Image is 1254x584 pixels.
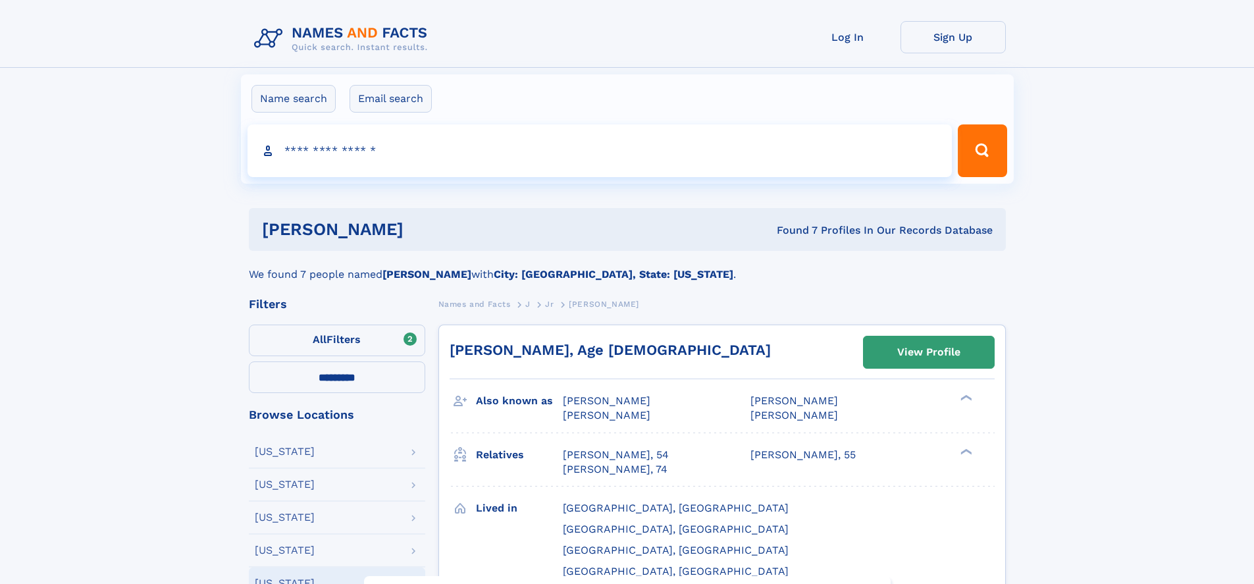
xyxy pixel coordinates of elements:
[563,544,789,556] span: [GEOGRAPHIC_DATA], [GEOGRAPHIC_DATA]
[249,409,425,421] div: Browse Locations
[957,394,973,402] div: ❯
[795,21,901,53] a: Log In
[750,394,838,407] span: [PERSON_NAME]
[563,462,667,477] a: [PERSON_NAME], 74
[957,447,973,456] div: ❯
[313,333,327,346] span: All
[864,336,994,368] a: View Profile
[350,85,432,113] label: Email search
[750,409,838,421] span: [PERSON_NAME]
[563,523,789,535] span: [GEOGRAPHIC_DATA], [GEOGRAPHIC_DATA]
[255,479,315,490] div: [US_STATE]
[255,545,315,556] div: [US_STATE]
[476,390,563,412] h3: Also known as
[897,337,960,367] div: View Profile
[750,448,856,462] a: [PERSON_NAME], 55
[563,448,669,462] a: [PERSON_NAME], 54
[450,342,771,358] a: [PERSON_NAME], Age [DEMOGRAPHIC_DATA]
[249,298,425,310] div: Filters
[494,268,733,280] b: City: [GEOGRAPHIC_DATA], State: [US_STATE]
[545,296,554,312] a: Jr
[569,300,639,309] span: [PERSON_NAME]
[438,296,511,312] a: Names and Facts
[563,502,789,514] span: [GEOGRAPHIC_DATA], [GEOGRAPHIC_DATA]
[248,124,953,177] input: search input
[545,300,554,309] span: Jr
[249,21,438,57] img: Logo Names and Facts
[958,124,1006,177] button: Search Button
[901,21,1006,53] a: Sign Up
[563,565,789,577] span: [GEOGRAPHIC_DATA], [GEOGRAPHIC_DATA]
[476,497,563,519] h3: Lived in
[382,268,471,280] b: [PERSON_NAME]
[563,394,650,407] span: [PERSON_NAME]
[476,444,563,466] h3: Relatives
[255,512,315,523] div: [US_STATE]
[262,221,590,238] h1: [PERSON_NAME]
[563,409,650,421] span: [PERSON_NAME]
[525,300,531,309] span: J
[255,446,315,457] div: [US_STATE]
[249,251,1006,282] div: We found 7 people named with .
[249,325,425,356] label: Filters
[590,223,993,238] div: Found 7 Profiles In Our Records Database
[251,85,336,113] label: Name search
[525,296,531,312] a: J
